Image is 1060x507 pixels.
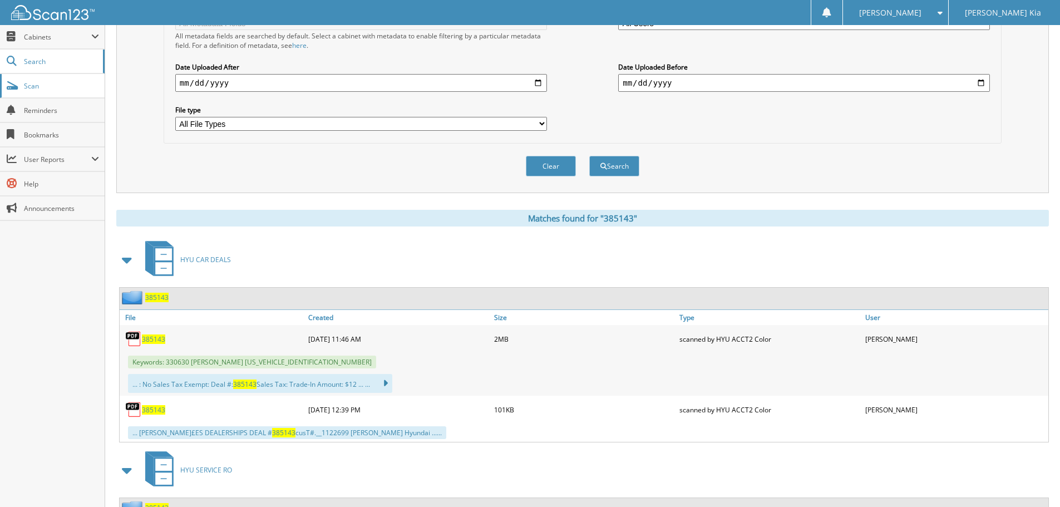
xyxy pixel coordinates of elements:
[175,62,547,72] label: Date Uploaded After
[965,9,1041,16] span: [PERSON_NAME] Kia
[24,155,91,164] span: User Reports
[122,291,145,304] img: folder2.png
[305,310,491,325] a: Created
[491,310,677,325] a: Size
[175,74,547,92] input: start
[292,41,307,50] a: here
[142,405,165,415] a: 385143
[859,9,921,16] span: [PERSON_NAME]
[526,156,576,176] button: Clear
[233,380,257,389] span: 385143
[128,356,376,368] span: Keywords: 330630 [PERSON_NAME] [US_VEHICLE_IDENTIFICATION_NUMBER]
[180,465,232,475] span: HYU SERVICE RO
[491,328,677,350] div: 2MB
[142,334,165,344] a: 385143
[24,204,99,213] span: Announcements
[24,57,97,66] span: Search
[120,310,305,325] a: File
[175,31,547,50] div: All metadata fields are searched by default. Select a cabinet with metadata to enable filtering b...
[862,310,1048,325] a: User
[589,156,639,176] button: Search
[677,310,862,325] a: Type
[677,398,862,421] div: scanned by HYU ACCT2 Color
[11,5,95,20] img: scan123-logo-white.svg
[180,255,231,264] span: HYU CAR DEALS
[24,179,99,189] span: Help
[175,105,547,115] label: File type
[125,401,142,418] img: PDF.png
[272,428,295,437] span: 385143
[1004,454,1060,507] iframe: Chat Widget
[862,328,1048,350] div: [PERSON_NAME]
[125,331,142,347] img: PDF.png
[618,74,990,92] input: end
[24,81,99,91] span: Scan
[128,426,446,439] div: ... [PERSON_NAME]£ES DEALERSHIPS DEAL # cusT#.__1122699 [PERSON_NAME] Hyundai ......
[862,398,1048,421] div: [PERSON_NAME]
[491,398,677,421] div: 101KB
[145,293,169,302] a: 385143
[24,130,99,140] span: Bookmarks
[618,62,990,72] label: Date Uploaded Before
[139,448,232,492] a: HYU SERVICE RO
[677,328,862,350] div: scanned by HYU ACCT2 Color
[24,106,99,115] span: Reminders
[305,398,491,421] div: [DATE] 12:39 PM
[305,328,491,350] div: [DATE] 11:46 AM
[24,32,91,42] span: Cabinets
[128,374,392,393] div: ... : No Sales Tax Exempt: Deal #: Sales Tax: Trade-In Amount: $12 ... ...
[139,238,231,282] a: HYU CAR DEALS
[116,210,1049,227] div: Matches found for "385143"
